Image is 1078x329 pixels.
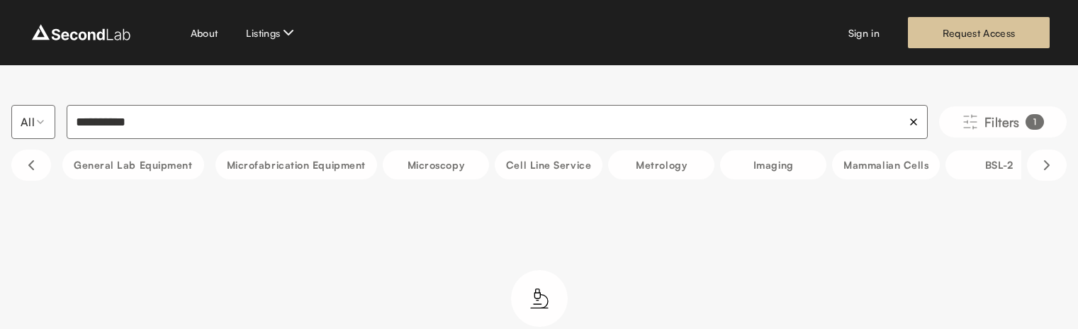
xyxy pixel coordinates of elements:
[848,26,880,40] a: Sign in
[945,150,1052,179] button: BSL-2
[1027,150,1067,181] button: Scroll right
[908,17,1050,48] a: Request Access
[1026,114,1044,130] div: 1
[62,150,204,179] button: General Lab equipment
[939,106,1067,138] button: Filters
[984,112,1020,132] span: Filters
[383,150,489,179] button: Microscopy
[720,150,826,179] button: Imaging
[191,26,218,40] a: About
[28,21,134,44] img: logo
[495,150,602,179] button: Cell line service
[11,150,51,181] button: Scroll left
[246,24,297,41] button: Listings
[215,150,377,179] button: Microfabrication Equipment
[11,105,55,139] button: Select listing type
[832,150,940,179] button: Mammalian Cells
[608,150,714,179] button: Metrology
